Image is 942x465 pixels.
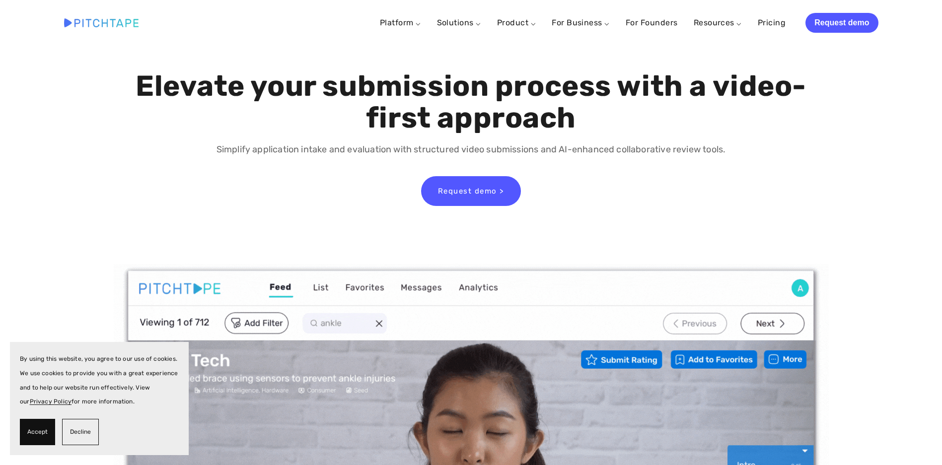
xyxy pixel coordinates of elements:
[20,419,55,445] button: Accept
[70,425,91,439] span: Decline
[30,398,72,405] a: Privacy Policy
[64,18,139,27] img: Pitchtape | Video Submission Management Software
[133,70,809,134] h1: Elevate your submission process with a video-first approach
[497,18,536,27] a: Product ⌵
[20,352,179,409] p: By using this website, you agree to our use of cookies. We use cookies to provide you with a grea...
[10,342,189,455] section: Cookie banner
[62,419,99,445] button: Decline
[626,14,678,32] a: For Founders
[133,142,809,157] p: Simplify application intake and evaluation with structured video submissions and AI-enhanced coll...
[552,18,610,27] a: For Business ⌵
[805,13,878,33] a: Request demo
[694,18,742,27] a: Resources ⌵
[758,14,786,32] a: Pricing
[380,18,421,27] a: Platform ⌵
[437,18,481,27] a: Solutions ⌵
[27,425,48,439] span: Accept
[421,176,521,206] a: Request demo >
